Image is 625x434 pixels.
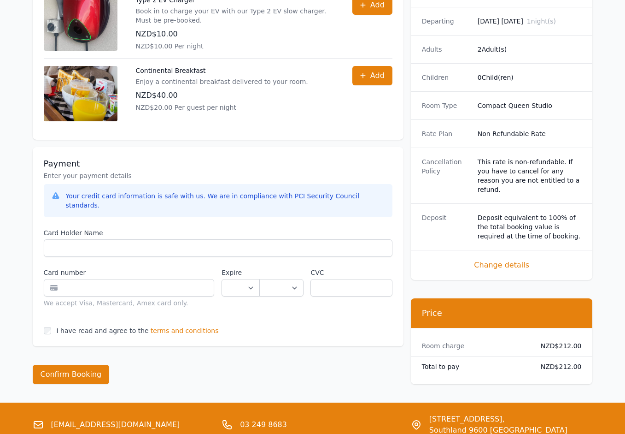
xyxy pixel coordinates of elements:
[422,101,470,110] dt: Room Type
[310,268,392,277] label: CVC
[44,228,392,238] label: Card Holder Name
[422,129,470,138] dt: Rate Plan
[429,414,567,425] span: [STREET_ADDRESS],
[478,101,582,110] dd: Compact Queen Studio
[478,157,582,194] div: This rate is non-refundable. If you have to cancel for any reason you are not entitled to a refund.
[422,17,470,26] dt: Departing
[151,326,219,335] span: terms and conditions
[352,66,392,85] button: Add
[478,17,582,26] dd: [DATE] [DATE]
[422,45,470,54] dt: Adults
[222,268,260,277] label: Expire
[44,171,392,180] p: Enter your payment details
[422,157,470,194] dt: Cancellation Policy
[44,298,215,308] div: We accept Visa, Mastercard, Amex card only.
[478,73,582,82] dd: 0 Child(ren)
[422,362,526,371] dt: Total to pay
[478,129,582,138] dd: Non Refundable Rate
[527,18,556,25] span: 1 night(s)
[260,268,303,277] label: .
[533,362,582,371] dd: NZD$212.00
[33,365,110,384] button: Confirm Booking
[240,419,287,430] a: 03 249 8683
[136,6,334,25] p: Book in to charge your EV with our Type 2 EV slow charger. Must be pre-booked.
[478,45,582,54] dd: 2 Adult(s)
[478,213,582,241] dd: Deposit equivalent to 100% of the total booking value is required at the time of booking.
[422,213,470,241] dt: Deposit
[422,73,470,82] dt: Children
[370,70,385,81] span: Add
[422,341,526,351] dt: Room charge
[66,191,385,210] div: Your credit card information is safe with us. We are in compliance with PCI Security Council stan...
[136,29,334,40] p: NZD$10.00
[51,419,180,430] a: [EMAIL_ADDRESS][DOMAIN_NAME]
[136,103,308,112] p: NZD$20.00 Per guest per night
[422,260,582,271] span: Change details
[44,158,392,169] h3: Payment
[136,66,308,75] p: Continental Breakfast
[136,90,308,101] p: NZD$40.00
[44,66,117,121] img: Continental Breakfast
[57,327,149,334] label: I have read and agree to the
[136,77,308,86] p: Enjoy a continental breakfast delivered to your room.
[422,308,582,319] h3: Price
[136,42,334,51] p: NZD$10.00 Per night
[533,341,582,351] dd: NZD$212.00
[44,268,215,277] label: Card number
